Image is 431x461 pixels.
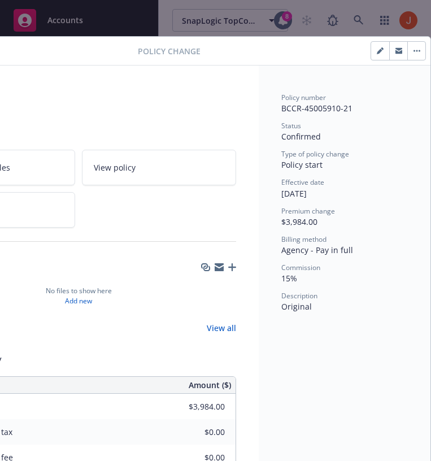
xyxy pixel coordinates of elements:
[158,398,232,415] input: 0.00
[281,159,323,170] span: Policy start
[281,273,297,284] span: 15%
[281,131,321,142] span: Confirmed
[65,296,92,306] a: Add new
[281,188,307,199] span: [DATE]
[94,162,136,173] span: View policy
[158,423,232,440] input: 0.00
[281,301,312,312] span: Original
[281,149,349,159] span: Type of policy change
[281,234,326,244] span: Billing method
[46,286,112,296] span: No files to show here
[281,206,335,216] span: Premium change
[281,245,353,255] span: Agency - Pay in full
[82,150,236,185] a: View policy
[281,103,352,114] span: BCCR-45005910-21
[281,93,326,102] span: Policy number
[281,263,320,272] span: Commission
[281,177,324,187] span: Effective date
[207,322,236,334] a: View all
[281,291,317,301] span: Description
[189,379,231,391] span: Amount ($)
[138,45,201,57] span: Policy Change
[281,121,301,131] span: Status
[281,216,317,227] span: $3,984.00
